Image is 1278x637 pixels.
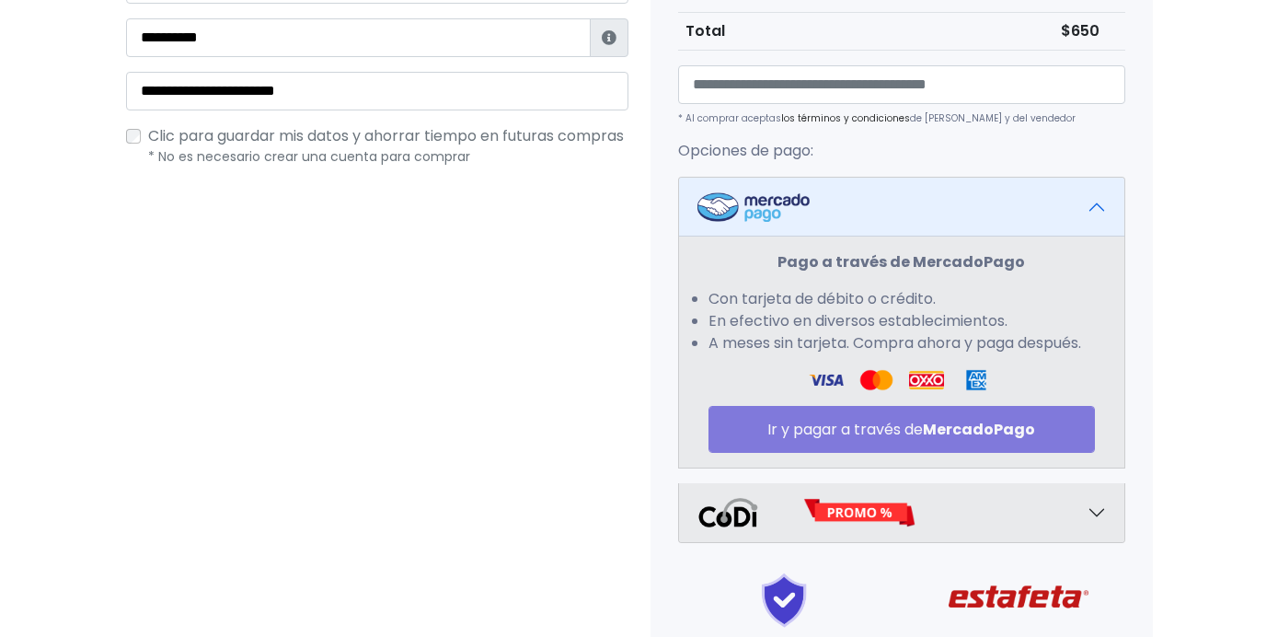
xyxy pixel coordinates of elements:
[809,369,844,391] img: Visa Logo
[708,332,1095,354] li: A meses sin tarjeta. Compra ahora y paga después.
[148,147,628,167] p: * No es necesario crear una cuenta para comprar
[697,192,810,222] img: Mercadopago Logo
[602,30,616,45] i: Estafeta lo usará para ponerse en contacto en caso de tener algún problema con el envío
[934,558,1104,637] img: Estafeta Logo
[678,140,1125,162] p: Opciones de pago:
[959,369,994,391] img: Amex Logo
[909,369,944,391] img: Oxxo Logo
[781,111,910,125] a: los términos y condiciones
[697,498,759,527] img: Codi Logo
[708,288,1095,310] li: Con tarjeta de débito o crédito.
[803,498,916,527] img: Promo
[858,369,893,391] img: Visa Logo
[720,573,848,628] img: Shield
[777,251,1025,272] strong: Pago a través de MercadoPago
[1053,12,1124,50] td: $650
[678,111,1125,125] p: * Al comprar aceptas de [PERSON_NAME] y del vendedor
[148,125,624,146] span: Clic para guardar mis datos y ahorrar tiempo en futuras compras
[708,310,1095,332] li: En efectivo en diversos establecimientos.
[678,12,1054,50] th: Total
